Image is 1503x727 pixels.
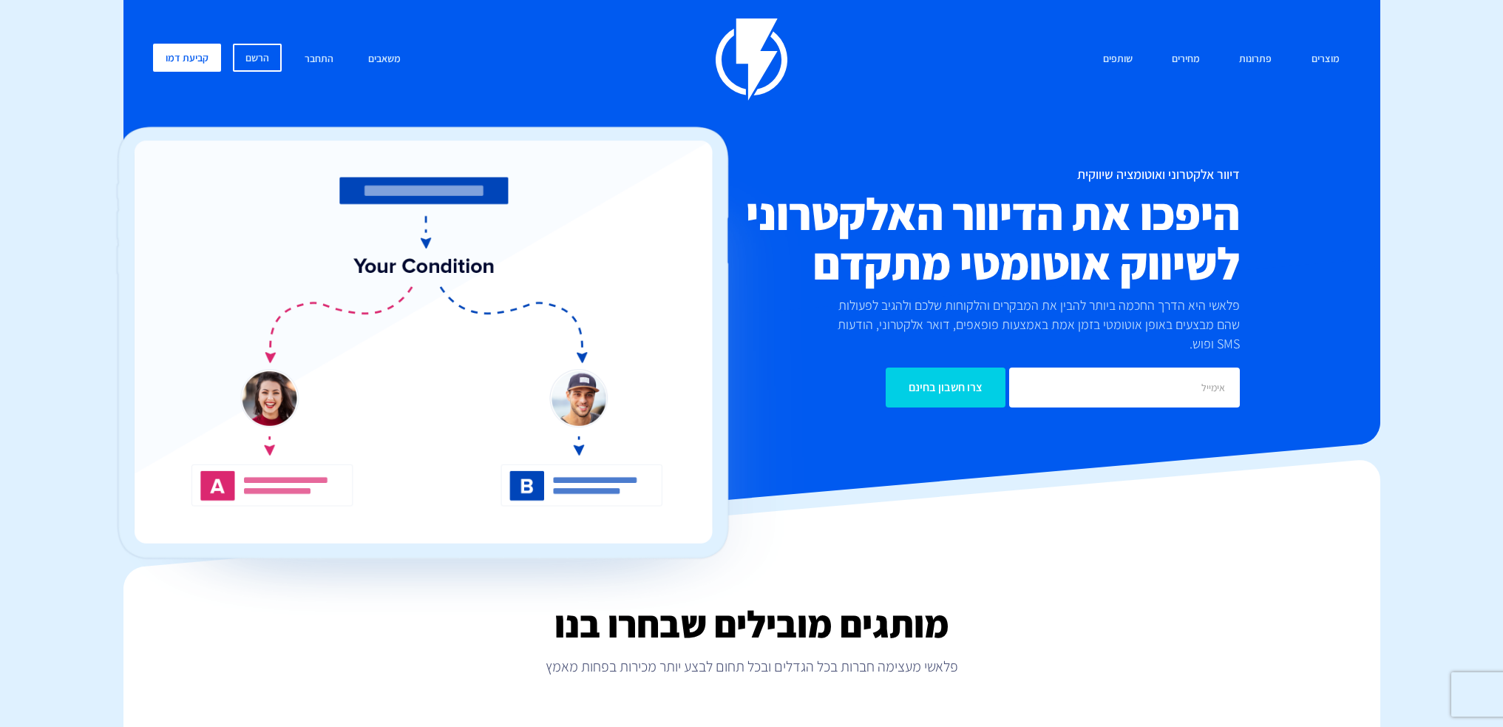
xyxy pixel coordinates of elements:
a: פתרונות [1228,44,1283,75]
a: הרשם [233,44,282,72]
p: פלאשי מעצימה חברות בכל הגדלים ובכל תחום לבצע יותר מכירות בפחות מאמץ [123,656,1380,677]
a: משאבים [357,44,412,75]
a: מוצרים [1300,44,1351,75]
input: צרו חשבון בחינם [886,368,1005,408]
a: התחבר [294,44,345,75]
h2: היפכו את הדיוור האלקטרוני לשיווק אוטומטי מתקדם [663,189,1240,288]
a: שותפים [1092,44,1144,75]
h2: מותגים מובילים שבחרו בנו [123,603,1380,645]
a: מחירים [1161,44,1211,75]
a: קביעת דמו [153,44,221,72]
h1: דיוור אלקטרוני ואוטומציה שיווקית [663,167,1240,182]
input: אימייל [1009,368,1240,408]
p: פלאשי היא הדרך החכמה ביותר להבין את המבקרים והלקוחות שלכם ולהגיב לפעולות שהם מבצעים באופן אוטומטי... [812,296,1240,353]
